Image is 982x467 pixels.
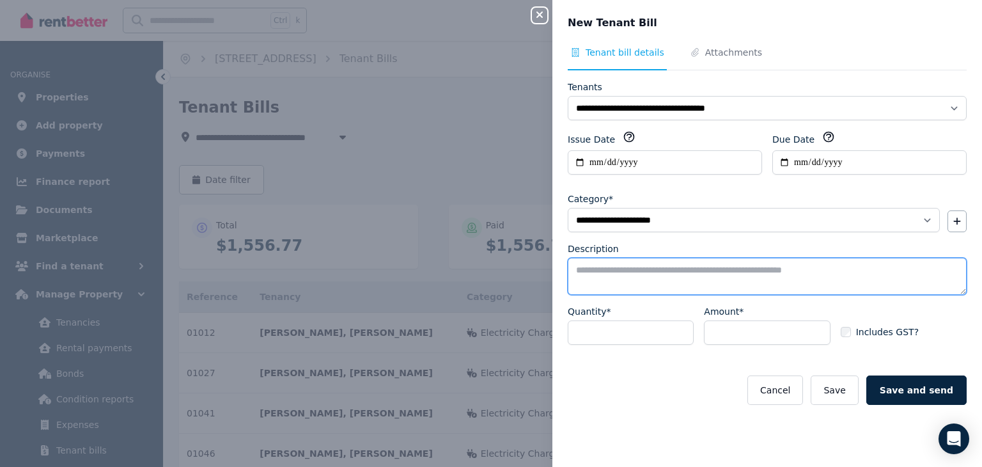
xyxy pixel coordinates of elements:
[939,423,969,454] div: Open Intercom Messenger
[568,193,613,205] label: Category*
[568,305,611,318] label: Quantity*
[568,242,619,255] label: Description
[747,376,803,405] button: Cancel
[811,376,858,405] button: Save
[568,15,657,31] span: New Tenant Bill
[841,327,851,337] input: Includes GST?
[586,46,664,59] span: Tenant bill details
[772,133,814,146] label: Due Date
[568,46,967,70] nav: Tabs
[856,326,919,338] span: Includes GST?
[568,133,615,146] label: Issue Date
[704,305,744,318] label: Amount*
[568,81,602,93] label: Tenants
[705,46,762,59] span: Attachments
[866,376,967,405] button: Save and send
